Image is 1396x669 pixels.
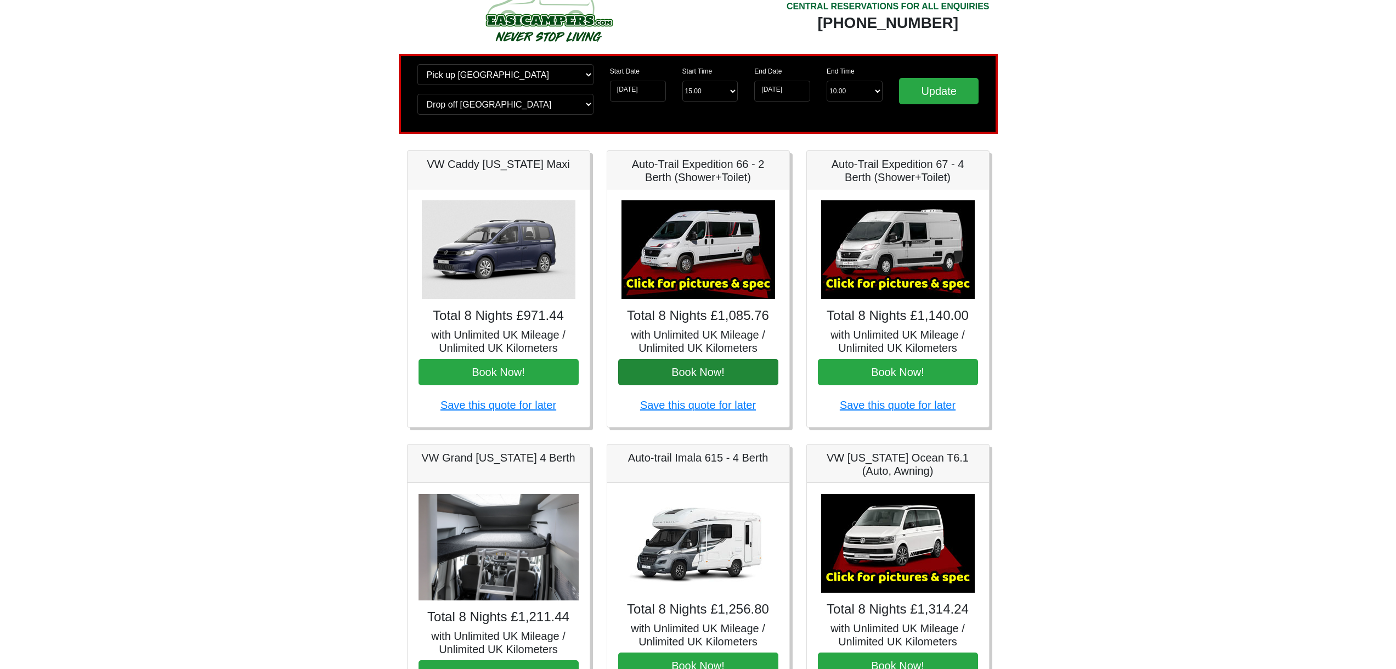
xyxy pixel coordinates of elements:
h5: with Unlimited UK Mileage / Unlimited UK Kilometers [818,328,978,355]
h5: VW Grand [US_STATE] 4 Berth [419,451,579,464]
h5: with Unlimited UK Mileage / Unlimited UK Kilometers [419,328,579,355]
h5: with Unlimited UK Mileage / Unlimited UK Kilometers [618,328,778,355]
label: Start Date [610,66,640,76]
img: Auto-trail Imala 615 - 4 Berth [621,494,775,593]
h5: Auto-Trail Expedition 66 - 2 Berth (Shower+Toilet) [618,158,778,184]
a: Save this quote for later [840,399,956,411]
button: Book Now! [419,359,579,385]
input: Start Date [610,81,666,102]
h5: VW [US_STATE] Ocean T6.1 (Auto, Awning) [818,451,978,477]
label: Start Time [682,66,713,76]
h5: with Unlimited UK Mileage / Unlimited UK Kilometers [818,622,978,648]
h4: Total 8 Nights £1,211.44 [419,609,579,625]
h4: Total 8 Nights £971.44 [419,308,579,324]
a: Save this quote for later [640,399,756,411]
img: VW California Ocean T6.1 (Auto, Awning) [821,494,975,593]
button: Book Now! [818,359,978,385]
img: VW Caddy California Maxi [422,200,575,299]
button: Book Now! [618,359,778,385]
h4: Total 8 Nights £1,140.00 [818,308,978,324]
img: Auto-Trail Expedition 66 - 2 Berth (Shower+Toilet) [621,200,775,299]
h5: Auto-Trail Expedition 67 - 4 Berth (Shower+Toilet) [818,158,978,184]
h4: Total 8 Nights £1,256.80 [618,601,778,617]
h4: Total 8 Nights £1,314.24 [818,601,978,617]
input: Update [899,78,979,104]
img: VW Grand California 4 Berth [419,494,579,601]
h5: VW Caddy [US_STATE] Maxi [419,158,579,171]
h5: Auto-trail Imala 615 - 4 Berth [618,451,778,464]
input: Return Date [754,81,810,102]
h5: with Unlimited UK Mileage / Unlimited UK Kilometers [618,622,778,648]
label: End Date [754,66,782,76]
div: [PHONE_NUMBER] [787,13,990,33]
h5: with Unlimited UK Mileage / Unlimited UK Kilometers [419,629,579,656]
img: Auto-Trail Expedition 67 - 4 Berth (Shower+Toilet) [821,200,975,299]
label: End Time [827,66,855,76]
h4: Total 8 Nights £1,085.76 [618,308,778,324]
a: Save this quote for later [440,399,556,411]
